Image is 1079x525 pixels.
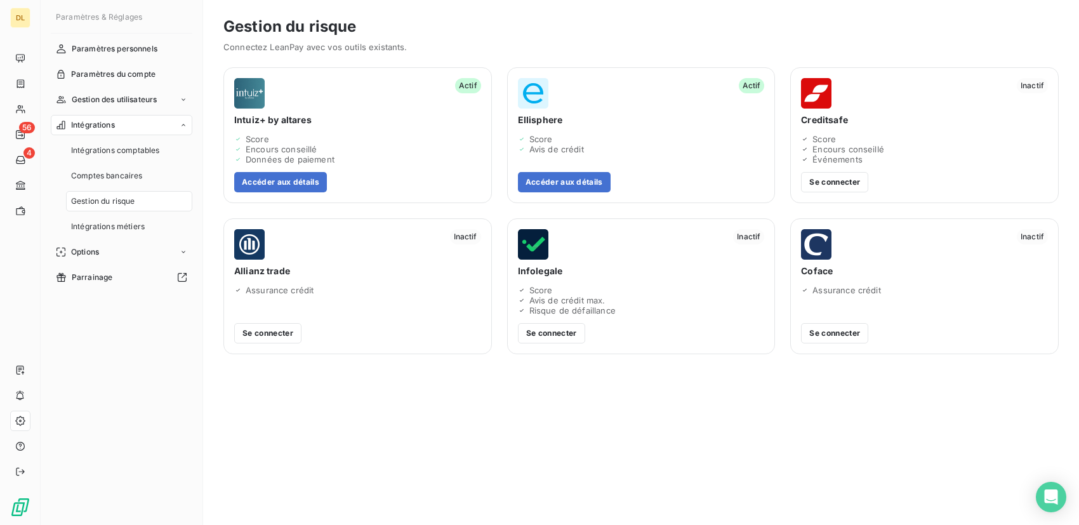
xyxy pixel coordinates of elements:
[56,12,142,22] span: Paramètres & Réglages
[518,172,611,192] button: Accéder aux détails
[518,265,765,277] span: Infolegale
[71,196,135,207] span: Gestion du risque
[66,216,192,237] a: Intégrations métiers
[10,497,30,517] img: Logo LeanPay
[51,39,192,59] a: Paramètres personnels
[10,8,30,28] div: DL
[10,124,30,145] a: 56
[733,229,764,244] span: Inactif
[518,323,585,343] button: Se connecter
[1017,229,1048,244] span: Inactif
[812,285,880,295] span: Assurance crédit
[812,144,884,154] span: Encours conseillé
[246,144,317,154] span: Encours conseillé
[801,265,1048,277] span: Coface
[51,115,192,237] a: IntégrationsIntégrations comptablesComptes bancairesGestion du risqueIntégrations métiers
[234,114,481,126] span: Intuiz+ by altares
[66,140,192,161] a: Intégrations comptables
[51,267,192,288] a: Parrainage
[246,154,334,164] span: Données de paiement
[450,229,481,244] span: Inactif
[455,78,481,93] span: Actif
[72,43,157,55] span: Paramètres personnels
[23,147,35,159] span: 4
[71,170,143,182] span: Comptes bancaires
[801,323,868,343] button: Se connecter
[66,191,192,211] a: Gestion du risque
[10,150,30,170] a: 4
[223,42,1059,52] span: Connectez LeanPay avec vos outils existants.
[19,122,35,133] span: 56
[529,295,606,305] span: Avis de crédit max.
[812,154,863,164] span: Événements
[812,134,836,144] span: Score
[246,134,269,144] span: Score
[246,285,314,295] span: Assurance crédit
[71,69,156,80] span: Paramètres du compte
[801,114,1048,126] span: Creditsafe
[51,90,192,110] a: Gestion des utilisateurs
[66,166,192,186] a: Comptes bancaires
[223,15,1059,38] h3: Gestion du risque
[234,323,301,343] button: Se connecter
[72,94,157,105] span: Gestion des utilisateurs
[234,265,481,277] span: Allianz trade
[72,272,113,283] span: Parrainage
[529,144,584,154] span: Avis de crédit
[51,242,192,262] a: Options
[529,285,553,295] span: Score
[51,64,192,84] a: Paramètres du compte
[1017,78,1048,93] span: Inactif
[529,134,553,144] span: Score
[234,172,327,192] button: Accéder aux détails
[71,221,145,232] span: Intégrations métiers
[71,119,115,131] span: Intégrations
[71,246,99,258] span: Options
[801,172,868,192] button: Se connecter
[71,145,159,156] span: Intégrations comptables
[518,114,765,126] span: Ellisphere
[529,305,616,316] span: Risque de défaillance
[1036,482,1066,512] div: Open Intercom Messenger
[739,78,765,93] span: Actif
